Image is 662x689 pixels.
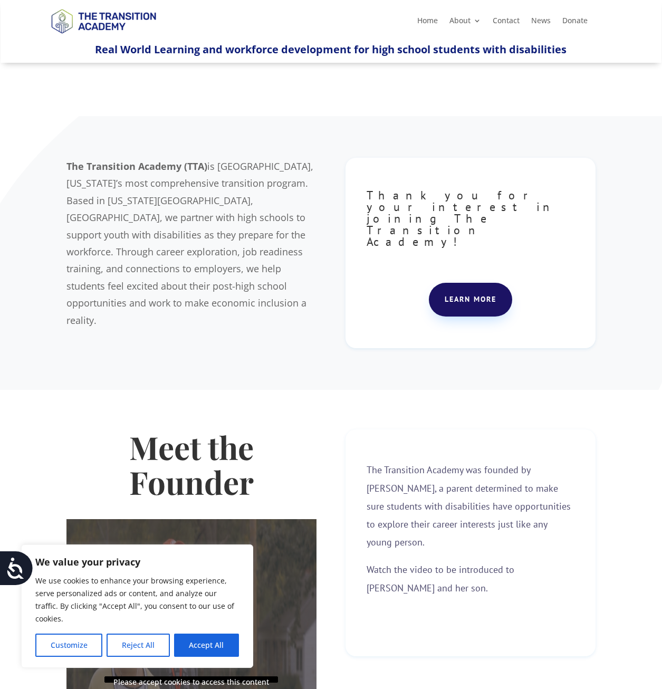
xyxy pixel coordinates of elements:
p: Please accept cookies to access this content [104,676,278,683]
a: Logo-Noticias [46,32,160,42]
p: We value your privacy [35,556,239,568]
span: Watch the video to be introduced to [PERSON_NAME] and her son. [367,563,514,594]
p: The Transition Academy was founded by [PERSON_NAME], a parent determined to make sure students wi... [367,461,574,561]
span: is [GEOGRAPHIC_DATA], [US_STATE]’s most comprehensive transition program. Based in [US_STATE][GEO... [66,160,313,327]
button: Customize [35,634,102,657]
a: About [449,17,481,28]
a: Home [417,17,438,28]
button: Accept All [174,634,239,657]
a: Donate [562,17,588,28]
img: TTA Brand_TTA Primary Logo_Horizontal_Light BG [46,2,160,40]
span: Thank you for your interest in joining The Transition Academy! [367,188,558,249]
strong: Meet the Founder [129,426,254,503]
a: Contact [493,17,520,28]
a: News [531,17,551,28]
p: We use cookies to enhance your browsing experience, serve personalized ads or content, and analyz... [35,575,239,625]
span: Real World Learning and workforce development for high school students with disabilities [95,42,567,56]
a: Learn more [429,283,512,317]
button: Reject All [107,634,169,657]
b: The Transition Academy (TTA) [66,160,207,173]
